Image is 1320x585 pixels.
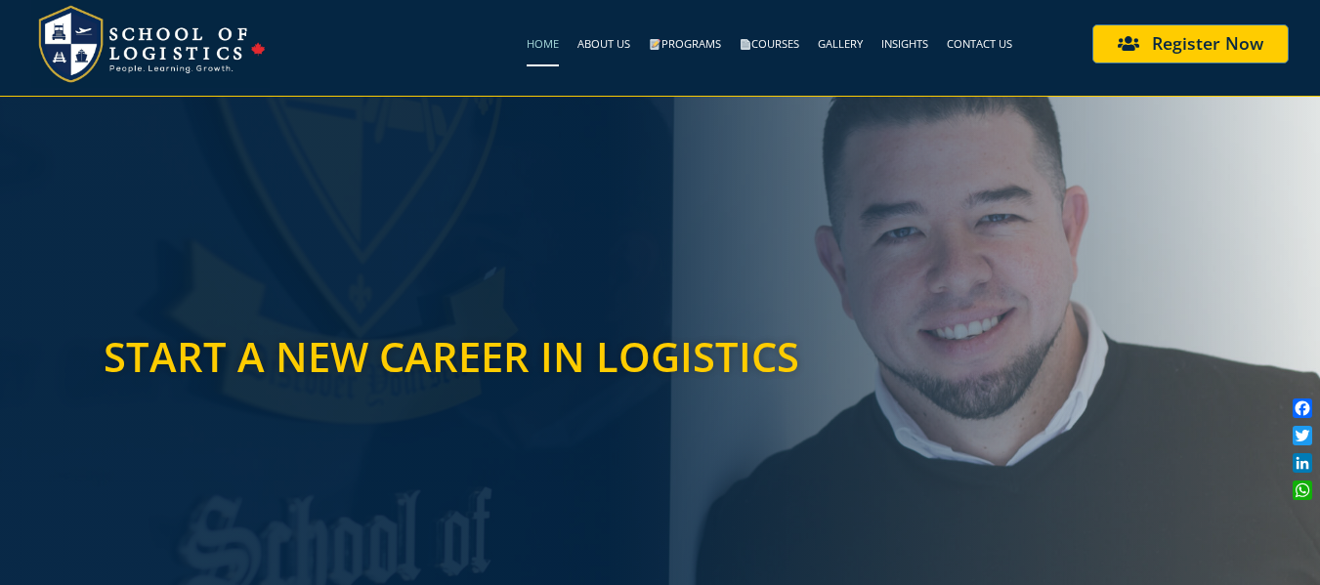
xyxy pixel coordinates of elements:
a: Twitter [1289,422,1316,449]
a: Programs [649,21,721,66]
a: WhatsApp [1289,477,1316,504]
a: Home [527,21,559,66]
nav: Menu [270,21,1013,66]
a: Facebook [1289,395,1316,422]
img: 📝 [650,39,660,50]
a: Courses [740,21,800,66]
a: Insights [881,21,928,66]
img: 📄 [740,39,750,50]
h1: Start a new career in Logistics [104,337,828,378]
a: Gallery [818,21,863,66]
span: Register Now [1152,35,1263,53]
a: Contact Us [947,21,1012,66]
a: Register Now [1092,24,1289,63]
a: LinkedIn [1289,449,1316,477]
a: About Us [577,21,630,66]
